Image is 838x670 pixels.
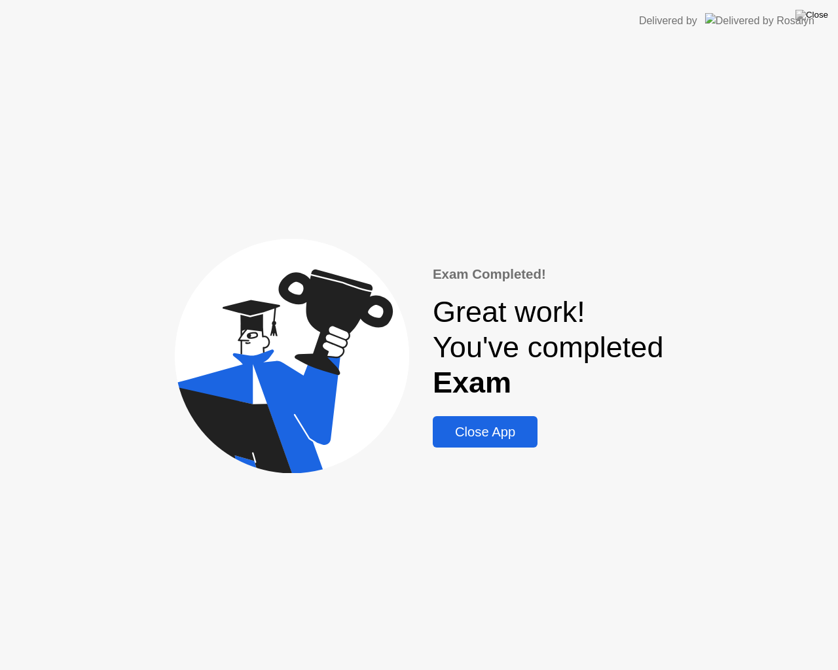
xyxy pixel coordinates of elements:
div: Delivered by [639,13,697,29]
div: Great work! You've completed [433,294,664,400]
b: Exam [433,366,511,399]
div: Exam Completed! [433,264,664,285]
img: Close [795,10,828,20]
div: Close App [437,425,534,440]
button: Close App [433,416,537,448]
img: Delivered by Rosalyn [705,13,814,28]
